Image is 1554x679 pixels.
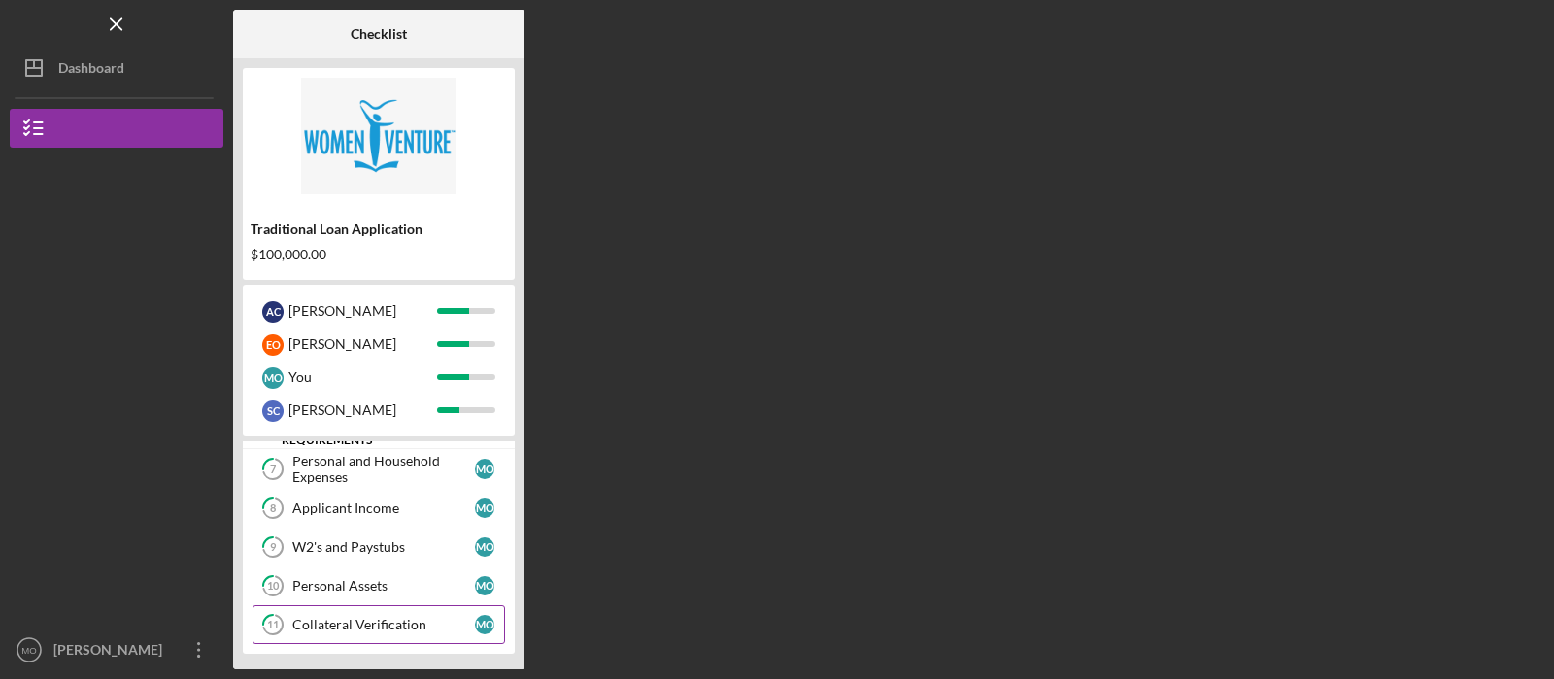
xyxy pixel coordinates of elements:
a: 9W2's and PaystubsMO [253,527,505,566]
div: [PERSON_NAME] [288,294,437,327]
div: A C [262,301,284,323]
div: Applicant Income [292,500,475,516]
div: $100,000.00 [251,247,507,262]
div: S C [262,400,284,422]
text: MO [21,645,36,656]
div: M O [262,367,284,389]
div: Traditional Loan Application [251,221,507,237]
b: Checklist [351,26,407,42]
button: MO[PERSON_NAME] [10,630,223,669]
tspan: 8 [270,502,276,515]
div: Personal Assets [292,578,475,594]
button: Dashboard [10,49,223,87]
div: You [288,360,437,393]
div: [PERSON_NAME] [288,327,437,360]
a: 11Collateral VerificationMO [253,605,505,644]
tspan: 10 [267,580,280,593]
div: M O [475,576,494,595]
div: Collateral Verification [292,617,475,632]
img: Product logo [243,78,515,194]
tspan: 11 [267,619,279,631]
div: M O [475,537,494,557]
div: Dashboard [58,49,124,92]
div: M O [475,615,494,634]
tspan: 9 [270,541,277,554]
div: M O [475,459,494,479]
div: W2's and Paystubs [292,539,475,555]
a: 8Applicant IncomeMO [253,489,505,527]
tspan: 7 [270,463,277,476]
div: E O [262,334,284,356]
div: [PERSON_NAME] [288,393,437,426]
div: M O [475,498,494,518]
a: 7Personal and Household ExpensesMO [253,450,505,489]
div: Personal and Household Expenses [292,454,475,485]
a: 10Personal AssetsMO [253,566,505,605]
div: [PERSON_NAME] [49,630,175,674]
